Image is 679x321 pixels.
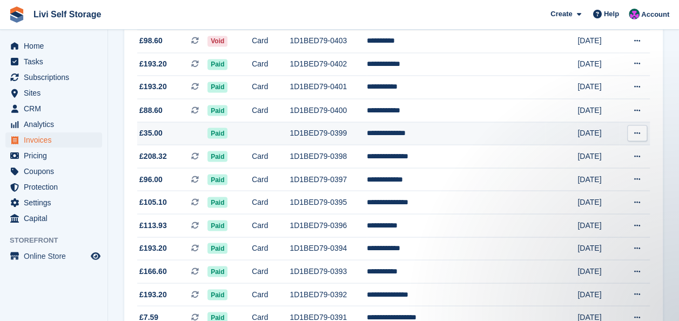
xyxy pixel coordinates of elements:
td: Card [252,99,290,122]
a: menu [5,211,102,226]
a: Preview store [89,250,102,263]
td: Card [252,168,290,191]
span: Sites [24,85,89,101]
span: Create [550,9,572,19]
td: [DATE] [577,191,619,214]
a: menu [5,85,102,101]
td: 1D1BED79-0403 [290,30,367,53]
td: 1D1BED79-0393 [290,260,367,283]
a: menu [5,164,102,179]
td: Card [252,260,290,283]
td: Card [252,30,290,53]
span: Paid [207,220,227,231]
span: £193.20 [139,242,167,253]
span: £88.60 [139,104,163,116]
span: Paid [207,151,227,162]
td: 1D1BED79-0395 [290,191,367,214]
td: Card [252,237,290,260]
span: £98.60 [139,35,163,46]
span: CRM [24,101,89,116]
span: Protection [24,179,89,195]
td: [DATE] [577,30,619,53]
span: £105.10 [139,196,167,208]
span: Home [24,38,89,54]
span: £193.20 [139,81,167,92]
td: [DATE] [577,214,619,237]
span: £96.00 [139,173,163,185]
td: Card [252,76,290,99]
span: Paid [207,289,227,300]
td: 1D1BED79-0397 [290,168,367,191]
span: Paid [207,128,227,138]
span: Coupons [24,164,89,179]
td: [DATE] [577,52,619,76]
span: £166.60 [139,265,167,277]
td: [DATE] [577,145,619,168]
span: Storefront [10,235,107,246]
a: menu [5,101,102,116]
td: 1D1BED79-0400 [290,99,367,122]
span: Subscriptions [24,70,89,85]
a: menu [5,54,102,69]
span: £193.20 [139,289,167,300]
td: 1D1BED79-0399 [290,122,367,145]
td: Card [252,214,290,237]
span: £35.00 [139,127,163,138]
img: stora-icon-8386f47178a22dfd0bd8f6a31ec36ba5ce8667c1dd55bd0f319d3a0aa187defe.svg [9,6,25,23]
a: menu [5,38,102,54]
a: Livi Self Storage [29,5,105,23]
span: Capital [24,211,89,226]
td: 1D1BED79-0396 [290,214,367,237]
a: menu [5,117,102,132]
td: Card [252,283,290,306]
span: Pricing [24,148,89,163]
span: Paid [207,197,227,208]
td: 1D1BED79-0402 [290,52,367,76]
span: £193.20 [139,58,167,70]
td: [DATE] [577,283,619,306]
span: Paid [207,266,227,277]
span: Analytics [24,117,89,132]
a: menu [5,132,102,148]
a: menu [5,148,102,163]
td: 1D1BED79-0392 [290,283,367,306]
span: Paid [207,174,227,185]
td: 1D1BED79-0401 [290,76,367,99]
td: 1D1BED79-0398 [290,145,367,168]
span: Help [604,9,619,19]
span: Void [207,36,227,46]
span: Settings [24,195,89,210]
td: Card [252,52,290,76]
a: menu [5,70,102,85]
img: Graham Cameron [629,9,640,19]
span: Paid [207,243,227,253]
td: [DATE] [577,237,619,260]
td: Card [252,145,290,168]
span: Account [641,9,669,20]
td: [DATE] [577,168,619,191]
a: menu [5,179,102,195]
span: £113.93 [139,219,167,231]
td: [DATE] [577,260,619,283]
td: Card [252,191,290,214]
span: £208.32 [139,150,167,162]
td: [DATE] [577,76,619,99]
span: Paid [207,105,227,116]
td: 1D1BED79-0394 [290,237,367,260]
span: Invoices [24,132,89,148]
a: menu [5,249,102,264]
td: [DATE] [577,122,619,145]
td: [DATE] [577,99,619,122]
span: Paid [207,82,227,92]
span: Paid [207,59,227,70]
span: Online Store [24,249,89,264]
span: Tasks [24,54,89,69]
a: menu [5,195,102,210]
